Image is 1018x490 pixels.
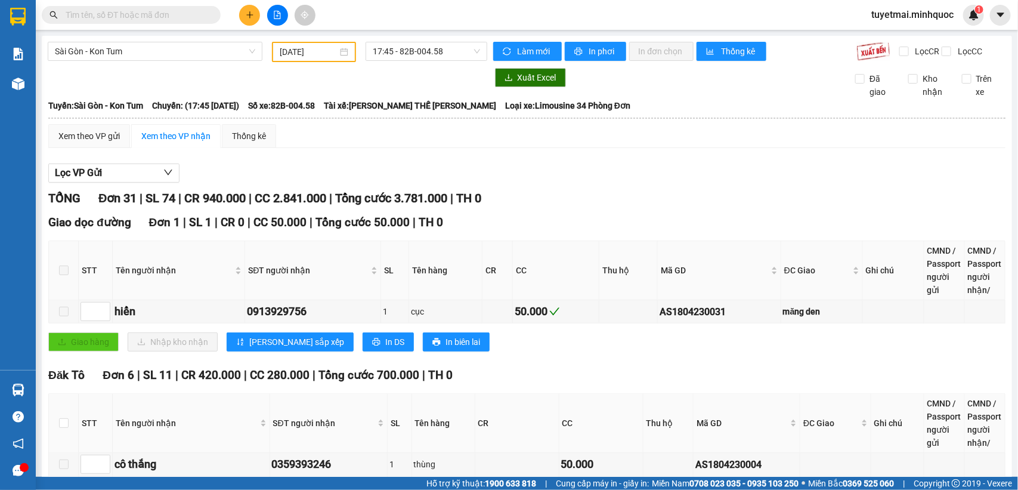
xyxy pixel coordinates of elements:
span: Đơn 1 [149,215,181,229]
img: icon-new-feature [969,10,979,20]
span: aim [301,11,309,19]
span: Miền Nam [652,477,799,490]
span: question-circle [13,411,24,423]
span: SĐT người nhận [273,417,375,430]
span: In DS [385,335,404,349]
span: SL 1 [189,215,212,229]
div: 0913929756 [247,303,379,320]
span: | [413,215,416,229]
th: CR [482,241,513,300]
span: sort-ascending [236,338,245,347]
span: Tên người nhận [116,264,233,277]
div: 50.000 [515,303,597,320]
span: copyright [952,479,960,488]
span: Đơn 6 [103,368,134,382]
th: CC [559,394,643,453]
div: cục [411,305,480,318]
span: check [549,306,560,317]
span: Lọc VP Gửi [55,165,102,180]
img: logo-vxr [10,8,26,26]
button: syncLàm mới [493,42,562,61]
span: printer [372,338,380,347]
span: Thống kê [721,45,757,58]
div: Thống kê [232,130,266,143]
span: printer [574,47,584,57]
strong: 0369 525 060 [843,479,894,488]
span: Loại xe: Limousine 34 Phòng Đơn [505,99,630,112]
span: TỔNG [48,191,81,205]
button: downloadXuất Excel [495,68,566,87]
span: Cung cấp máy in - giấy in: [556,477,649,490]
th: CR [475,394,559,453]
span: CC 2.841.000 [255,191,326,205]
span: ĐC Giao [784,264,850,277]
span: 17:45 - 82B-004.58 [373,42,479,60]
span: | [215,215,218,229]
div: 1 [383,305,407,318]
span: | [137,368,140,382]
span: bar-chart [706,47,716,57]
span: | [244,368,247,382]
sup: 1 [975,5,983,14]
div: CMND / Passport người gửi [927,397,961,449]
span: Số xe: 82B-004.58 [248,99,315,112]
span: CR 0 [221,215,245,229]
span: Tổng cước 50.000 [315,215,410,229]
span: down [163,168,173,177]
th: SL [381,241,409,300]
span: tuyetmai.minhquoc [862,7,963,22]
div: AS1804230004 [695,457,798,472]
img: warehouse-icon [12,78,24,90]
span: TH 0 [456,191,481,205]
span: SL 11 [143,368,172,382]
span: plus [246,11,254,19]
span: Tổng cước 3.781.000 [335,191,447,205]
span: Sài Gòn - Kon Tum [55,42,255,60]
th: STT [79,241,113,300]
span: | [247,215,250,229]
span: message [13,465,24,476]
strong: 1900 633 818 [485,479,536,488]
button: printerIn biên lai [423,332,490,352]
div: 1 [389,458,410,471]
button: plus [239,5,260,26]
span: Tên người nhận [116,417,258,430]
span: SĐT người nhận [248,264,369,277]
th: Thu hộ [643,394,694,453]
span: CC 50.000 [253,215,307,229]
span: Tổng cước 700.000 [318,368,419,382]
div: CMND / Passport người gửi [927,244,961,297]
span: Lọc CC [953,45,984,58]
td: 0359393246 [270,453,388,476]
div: AS1804230031 [660,304,779,319]
button: Lọc VP Gửi [48,164,180,183]
th: Thu hộ [599,241,658,300]
span: Làm mới [518,45,552,58]
b: Tuyến: Sài Gòn - Kon Tum [48,101,143,110]
span: | [312,368,315,382]
th: SL [388,394,412,453]
span: Hỗ trợ kỹ thuật: [426,477,536,490]
button: aim [295,5,315,26]
span: 1 [977,5,981,14]
button: caret-down [990,5,1011,26]
span: TH 0 [428,368,453,382]
th: Ghi chú [863,241,924,300]
span: ⚪️ [802,481,805,486]
img: warehouse-icon [12,384,24,396]
div: Xem theo VP gửi [58,130,120,143]
th: Tên hàng [409,241,482,300]
div: thùng [414,458,473,471]
span: Đã giao [865,72,899,98]
div: măng den [783,305,861,318]
span: Xuất Excel [518,71,556,84]
div: 0359393246 [272,456,385,473]
img: solution-icon [12,48,24,60]
span: In biên lai [445,335,480,349]
span: Tài xế: [PERSON_NAME] THẾ [PERSON_NAME] [324,99,496,112]
span: printer [432,338,441,347]
button: file-add [267,5,288,26]
span: Miền Bắc [808,477,894,490]
span: download [505,73,513,83]
span: In phơi [589,45,617,58]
